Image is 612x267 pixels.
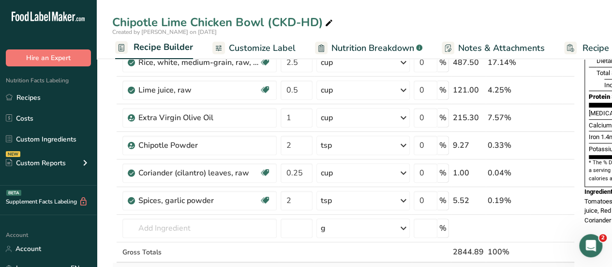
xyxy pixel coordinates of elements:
[442,37,545,59] a: Notes & Attachments
[453,57,484,68] div: 487.50
[321,112,333,124] div: cup
[321,195,332,206] div: tsp
[579,234,602,257] iframe: Intercom live chat
[315,37,422,59] a: Nutrition Breakdown
[488,84,529,96] div: 4.25%
[321,57,333,68] div: cup
[488,167,529,179] div: 0.04%
[138,112,259,124] div: Extra Virgin Olive Oil
[453,246,484,258] div: 2844.89
[138,167,259,179] div: Coriander (cilantro) leaves, raw
[6,158,66,168] div: Custom Reports
[122,219,277,238] input: Add Ingredient
[321,222,326,234] div: g
[589,122,612,129] span: Calcium
[453,84,484,96] div: 121.00
[453,140,484,151] div: 9.27
[138,57,259,68] div: Rice, white, medium-grain, raw, unenriched
[321,84,333,96] div: cup
[138,195,259,206] div: Spices, garlic powder
[488,195,529,206] div: 0.19%
[138,140,259,151] div: Chipotle Powder
[6,190,21,196] div: BETA
[321,167,333,179] div: cup
[122,247,277,257] div: Gross Totals
[321,140,332,151] div: tsp
[589,133,599,141] span: Iron
[115,36,193,60] a: Recipe Builder
[488,246,529,258] div: 100%
[6,49,91,66] button: Hire an Expert
[599,234,607,242] span: 2
[134,41,193,54] span: Recipe Builder
[458,42,545,55] span: Notes & Attachments
[138,84,259,96] div: Lime juice, raw
[229,42,296,55] span: Customize Label
[6,151,20,157] div: NEW
[112,28,217,36] span: Created by [PERSON_NAME] on [DATE]
[212,37,296,59] a: Customize Label
[453,195,484,206] div: 5.52
[112,14,335,31] div: Chipotle Lime Chicken Bowl (CKD-HD)
[589,93,610,100] span: Protein
[453,167,484,179] div: 1.00
[331,42,414,55] span: Nutrition Breakdown
[488,140,529,151] div: 0.33%
[488,112,529,124] div: 7.57%
[453,112,484,124] div: 215.30
[488,57,529,68] div: 17.14%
